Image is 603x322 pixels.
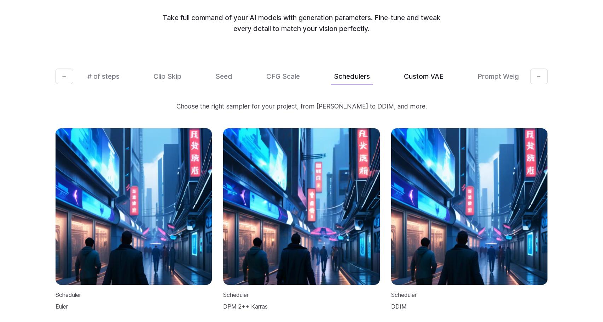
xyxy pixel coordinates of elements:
[530,69,548,84] button: →
[223,302,268,311] span: DPM 2++ Karras
[391,291,417,300] span: Scheduler
[391,302,407,311] span: DDIM
[56,291,81,300] span: Scheduler
[475,68,532,85] button: Prompt Weights
[155,12,449,34] p: Take full command of your AI models with generation parameters. Fine-tune and tweak every detail ...
[223,128,380,285] img: A group of people walking down a city street at night
[56,302,68,311] span: Euler
[223,291,249,300] span: Scheduler
[213,68,235,85] button: Seed
[331,68,373,85] button: Schedulers
[56,69,73,84] button: ←
[85,68,122,85] button: # of steps
[151,68,184,85] button: Clip Skip
[391,128,548,285] img: A group of people walking down a city street at night
[263,68,303,85] button: CFG Scale
[56,101,548,111] p: Choose the right sampler for your project, from [PERSON_NAME] to DDIM, and more.
[56,128,212,285] img: A group of people walking down a city street at night
[401,68,446,85] button: Custom VAE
